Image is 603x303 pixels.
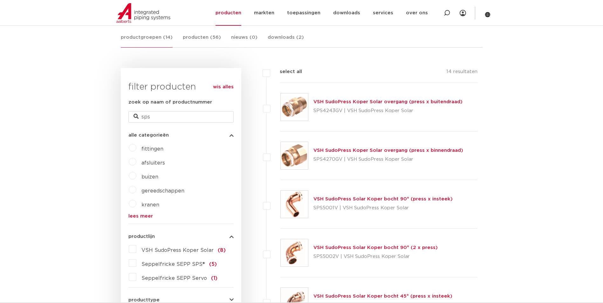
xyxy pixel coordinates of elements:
[213,83,234,91] a: wis alles
[313,154,463,165] p: SPS4270GV | VSH SudoPress Koper Solar
[128,111,234,123] input: zoeken
[141,188,184,193] a: gereedschappen
[446,68,477,78] p: 14 resultaten
[128,234,234,239] button: productlijn
[231,34,257,47] a: nieuws (0)
[128,298,234,302] button: producttype
[128,214,234,219] a: lees meer
[141,146,163,151] a: fittingen
[281,93,308,121] img: Thumbnail for VSH SudoPress Koper Solar overgang (press x buitendraad)
[121,34,173,48] a: productgroepen (14)
[141,160,165,165] a: afsluiters
[128,98,212,106] label: zoek op naam of productnummer
[141,248,214,253] span: VSH SudoPress Koper Solar
[218,248,226,253] span: (8)
[211,276,217,281] span: (1)
[128,133,169,138] span: alle categorieën
[128,298,160,302] span: producttype
[313,106,463,116] p: SPS4243GV | VSH SudoPress Koper Solar
[141,174,158,179] a: buizen
[128,133,234,138] button: alle categorieën
[141,276,207,281] span: Seppelfricke SEPP Servo
[281,142,308,169] img: Thumbnail for VSH SudoPress Koper Solar overgang (press x binnendraad)
[270,68,302,76] label: select all
[268,34,304,47] a: downloads (2)
[313,99,463,104] a: VSH SudoPress Koper Solar overgang (press x buitendraad)
[281,191,308,218] img: Thumbnail for VSH SudoPress Solar Koper bocht 90° (press x insteek)
[128,81,234,93] h3: filter producten
[313,252,438,262] p: SPS5002V | VSH SudoPress Koper Solar
[313,245,438,250] a: VSH SudoPress Solar Koper bocht 90° (2 x press)
[183,34,221,47] a: producten (56)
[281,239,308,266] img: Thumbnail for VSH SudoPress Solar Koper bocht 90° (2 x press)
[141,262,205,267] span: Seppelfricke SEPP SPS®
[313,294,452,299] a: VSH SudoPress Solar Koper bocht 45° (press x insteek)
[209,262,217,267] span: (5)
[141,202,159,207] a: kranen
[313,148,463,153] a: VSH SudoPress Koper Solar overgang (press x binnendraad)
[313,197,453,201] a: VSH SudoPress Solar Koper bocht 90° (press x insteek)
[128,234,155,239] span: productlijn
[313,203,453,213] p: SPS5001V | VSH SudoPress Koper Solar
